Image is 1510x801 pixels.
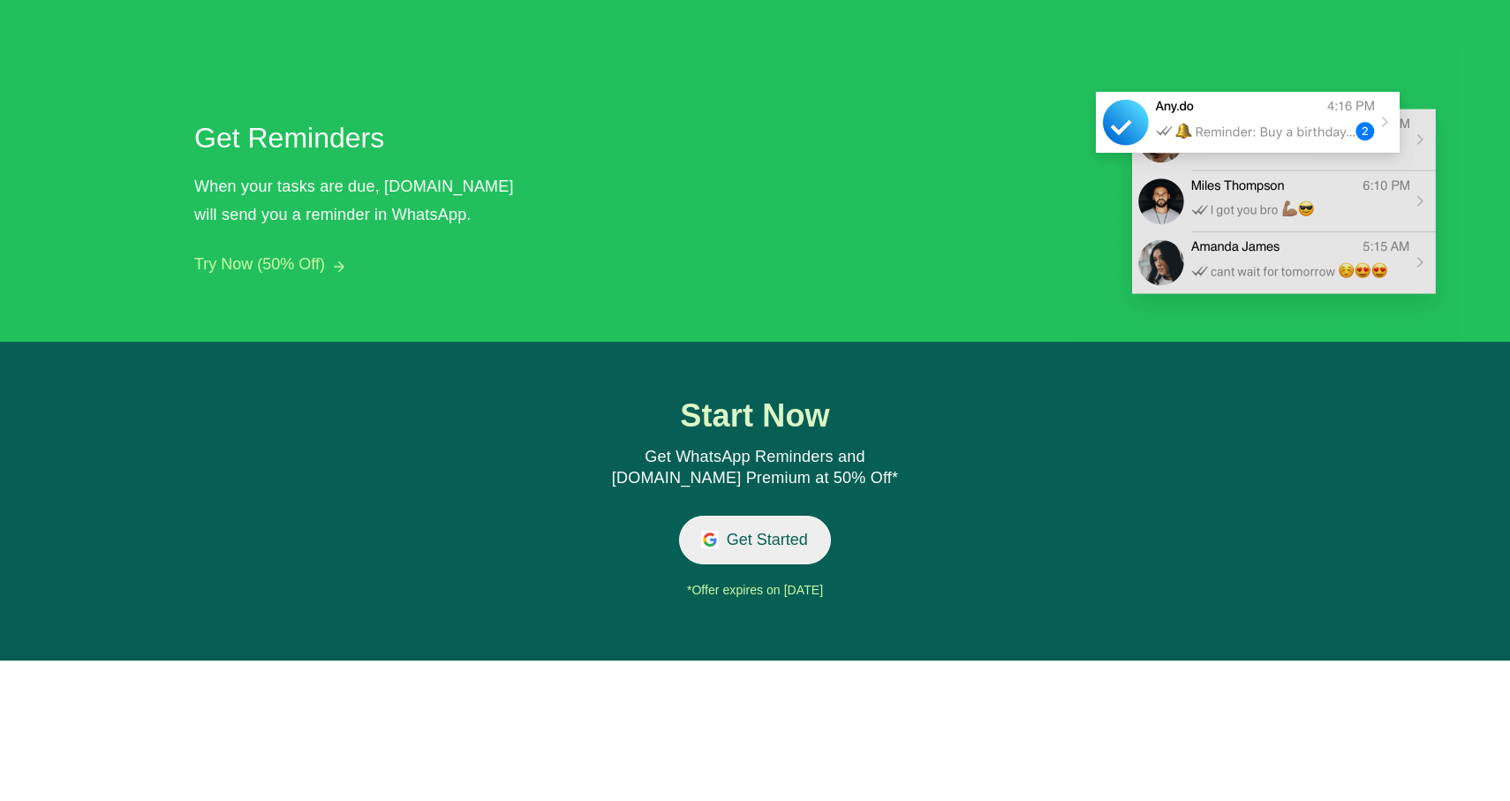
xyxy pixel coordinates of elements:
[194,255,325,274] button: Try Now (50% Off)
[334,261,344,272] img: arrow
[592,447,918,489] div: Get WhatsApp Reminders and [DOMAIN_NAME] Premium at 50% Off*
[194,172,530,229] div: When your tasks are due, [DOMAIN_NAME] will send you a reminder in WhatsApp.
[194,117,521,159] h2: Get Reminders
[679,516,832,564] button: Get Started
[592,398,918,434] h1: Start Now
[1075,48,1460,342] img: Get Reminders in WhatsApp
[500,578,1011,604] div: *Offer expires on [DATE]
